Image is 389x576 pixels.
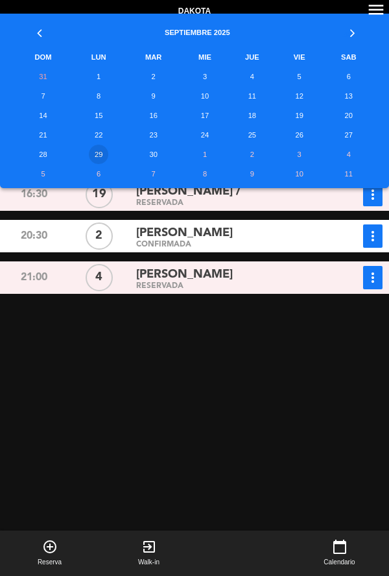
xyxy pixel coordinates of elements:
[1,183,67,206] div: 16:30
[73,14,322,47] th: Septiembre 2025
[14,14,73,47] th: «
[136,182,241,201] span: [PERSON_NAME] /
[322,106,375,125] td: 20
[182,125,228,145] td: 24
[73,125,124,145] td: 22
[277,145,322,164] td: 3
[322,14,375,47] th: »
[322,164,375,184] td: 11
[322,125,375,145] td: 27
[38,557,62,568] span: Reserva
[124,86,182,106] td: 9
[228,106,277,125] td: 18
[73,145,124,164] td: 29
[277,125,322,145] td: 26
[14,106,73,125] td: 14
[228,164,277,184] td: 9
[277,86,322,106] td: 12
[1,266,67,289] div: 21:00
[324,557,355,568] span: Calendario
[228,125,277,145] td: 25
[73,67,124,86] td: 1
[136,265,233,284] span: [PERSON_NAME]
[228,86,277,106] td: 11
[332,539,348,555] i: calendar_today
[14,67,73,86] td: 31
[124,125,182,145] td: 23
[322,67,375,86] td: 6
[136,283,323,289] div: RESERVADA
[138,557,159,568] span: Walk-in
[73,106,124,125] td: 15
[99,531,198,576] button: exit_to_appWalk-in
[277,67,322,86] td: 5
[182,106,228,125] td: 17
[363,224,383,248] button: more_vert
[178,5,211,18] span: Dakota
[365,270,381,285] i: more_vert
[136,242,323,248] div: CONFIRMADA
[182,47,228,67] th: MIE
[124,67,182,86] td: 2
[277,164,322,184] td: 10
[86,181,113,208] div: 19
[141,539,157,555] i: exit_to_app
[124,106,182,125] td: 16
[14,47,73,67] th: DOM
[322,47,375,67] th: SAB
[322,145,375,164] td: 4
[363,183,383,206] button: more_vert
[86,222,113,250] div: 2
[182,145,228,164] td: 1
[365,228,381,244] i: more_vert
[124,47,182,67] th: MAR
[14,164,73,184] td: 5
[277,106,322,125] td: 19
[73,164,124,184] td: 6
[228,145,277,164] td: 2
[42,539,58,555] i: add_circle_outline
[290,531,389,576] button: calendar_todayCalendario
[228,67,277,86] td: 4
[86,264,113,291] div: 4
[14,125,73,145] td: 21
[182,67,228,86] td: 3
[73,47,124,67] th: LUN
[136,200,323,206] div: RESERVADA
[124,164,182,184] td: 7
[322,86,375,106] td: 13
[365,187,381,202] i: more_vert
[228,47,277,67] th: JUE
[73,86,124,106] td: 8
[136,224,233,243] span: [PERSON_NAME]
[1,224,67,248] div: 20:30
[363,266,383,289] button: more_vert
[182,86,228,106] td: 10
[124,145,182,164] td: 30
[182,164,228,184] td: 8
[14,86,73,106] td: 7
[277,47,322,67] th: VIE
[14,145,73,164] td: 28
